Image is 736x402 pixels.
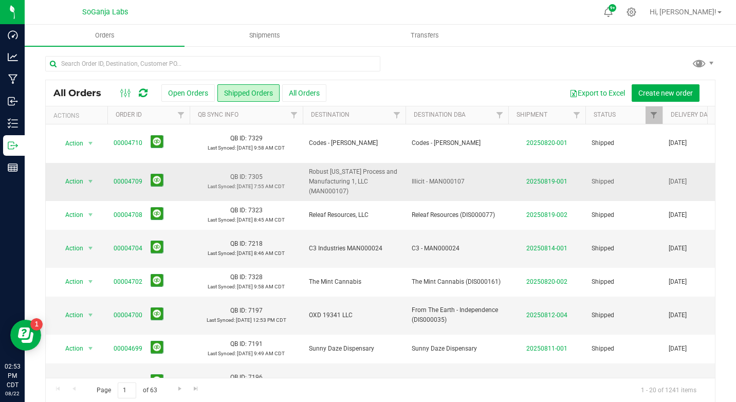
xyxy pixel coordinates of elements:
[568,106,585,124] a: Filter
[397,31,453,40] span: Transfers
[8,74,18,84] inline-svg: Manufacturing
[309,244,399,253] span: C3 Industries MAN000024
[248,173,263,180] span: 7305
[208,217,236,223] span: Last Synced:
[56,308,84,322] span: Action
[173,106,190,124] a: Filter
[345,25,505,46] a: Transfers
[8,30,18,40] inline-svg: Dashboard
[5,390,20,397] p: 08/22
[248,340,263,348] span: 7191
[592,244,656,253] span: Shipped
[248,374,263,381] span: 7196
[8,162,18,173] inline-svg: Reports
[189,382,204,396] a: Go to the last page
[309,138,399,148] span: Codes - [PERSON_NAME]
[237,217,285,223] span: [DATE] 8:45 AM CDT
[230,273,247,281] span: QB ID:
[592,138,656,148] span: Shipped
[650,8,716,16] span: Hi, [PERSON_NAME]!
[56,174,84,189] span: Action
[230,240,247,247] span: QB ID:
[56,275,84,289] span: Action
[84,341,97,356] span: select
[669,210,687,220] span: [DATE]
[114,138,142,148] a: 00004710
[592,310,656,320] span: Shipped
[88,382,165,398] span: Page of 63
[309,277,399,287] span: The Mint Cannabis
[8,96,18,106] inline-svg: Inbound
[309,167,399,197] span: Robust [US_STATE] Process and Manufacturing 1, LLC (MAN000107)
[669,138,687,148] span: [DATE]
[116,111,142,118] a: Order ID
[217,84,280,102] button: Shipped Orders
[237,250,285,256] span: [DATE] 8:46 AM CDT
[412,138,502,148] span: Codes - [PERSON_NAME]
[592,177,656,187] span: Shipped
[248,240,263,247] span: 7218
[207,317,235,323] span: Last Synced:
[230,135,247,142] span: QB ID:
[230,173,247,180] span: QB ID:
[114,344,142,354] a: 00004699
[56,341,84,356] span: Action
[526,278,567,285] a: 20250820-002
[638,89,693,97] span: Create new order
[526,178,567,185] a: 20250819-001
[114,177,142,187] a: 00004709
[172,382,187,396] a: Go to the next page
[161,84,215,102] button: Open Orders
[53,87,112,99] span: All Orders
[625,7,638,17] div: Manage settings
[248,207,263,214] span: 7323
[114,210,142,220] a: 00004708
[45,56,380,71] input: Search Order ID, Destination, Customer PO...
[237,284,285,289] span: [DATE] 9:58 AM CDT
[30,318,43,331] iframe: Resource center unread badge
[526,139,567,147] a: 20250820-001
[248,307,263,314] span: 7197
[412,277,502,287] span: The Mint Cannabis (DIS000161)
[84,308,97,322] span: select
[669,344,687,354] span: [DATE]
[84,375,97,389] span: select
[56,375,84,389] span: Action
[8,52,18,62] inline-svg: Analytics
[237,351,285,356] span: [DATE] 9:49 AM CDT
[8,140,18,151] inline-svg: Outbound
[669,277,687,287] span: [DATE]
[237,145,285,151] span: [DATE] 9:58 AM CDT
[526,312,567,319] a: 20250812-004
[412,244,502,253] span: C3 - MAN000024
[309,210,399,220] span: Releaf Resources, LLC
[236,317,286,323] span: [DATE] 12:53 PM CDT
[118,382,136,398] input: 1
[114,277,142,287] a: 00004702
[208,250,236,256] span: Last Synced:
[526,211,567,218] a: 20250819-002
[671,111,714,118] a: Delivery Date
[10,320,41,351] iframe: Resource center
[517,111,547,118] a: Shipment
[669,177,687,187] span: [DATE]
[235,31,294,40] span: Shipments
[389,106,406,124] a: Filter
[592,210,656,220] span: Shipped
[311,111,349,118] a: Destination
[230,207,247,214] span: QB ID:
[185,25,344,46] a: Shipments
[56,136,84,151] span: Action
[208,284,236,289] span: Last Synced:
[56,241,84,255] span: Action
[82,8,128,16] span: SoGanja Labs
[526,245,567,252] a: 20250814-001
[414,111,466,118] a: Destination DBA
[592,344,656,354] span: Shipped
[632,84,700,102] button: Create new order
[25,25,185,46] a: Orders
[282,84,326,102] button: All Orders
[412,210,502,220] span: Releaf Resources (DIS000077)
[669,244,687,253] span: [DATE]
[526,345,567,352] a: 20250811-001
